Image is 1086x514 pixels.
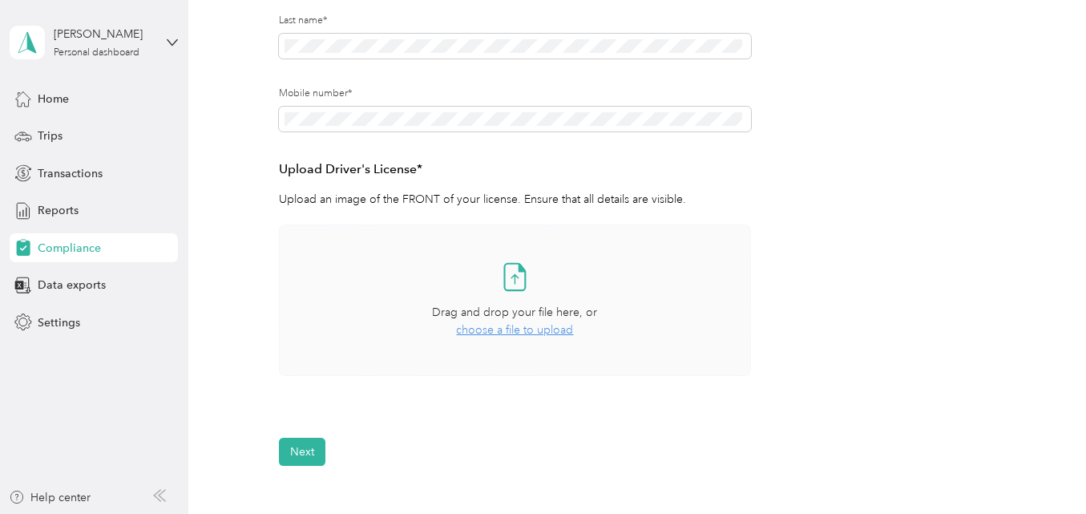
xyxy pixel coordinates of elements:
button: Help center [9,489,91,506]
iframe: Everlance-gr Chat Button Frame [996,424,1086,514]
label: Last name* [279,14,752,28]
span: Drag and drop your file here, or [432,306,597,319]
span: Drag and drop your file here, orchoose a file to upload [280,225,751,375]
p: Upload an image of the FRONT of your license. Ensure that all details are visible. [279,191,752,208]
span: Data exports [38,277,106,293]
label: Mobile number* [279,87,752,101]
span: Transactions [38,165,103,182]
span: Reports [38,202,79,219]
div: Personal dashboard [54,48,139,58]
button: Next [279,438,325,466]
span: Compliance [38,240,101,257]
h3: Upload Driver's License* [279,160,752,180]
span: Settings [38,314,80,331]
span: Home [38,91,69,107]
div: [PERSON_NAME] [54,26,154,42]
span: Trips [38,127,63,144]
span: choose a file to upload [456,323,573,337]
